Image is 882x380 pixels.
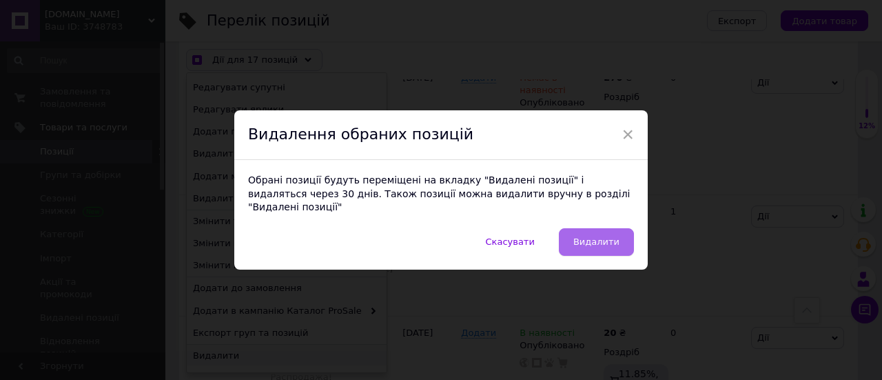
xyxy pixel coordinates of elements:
span: Обрані позиції будуть переміщені на вкладку "Видалені позиції" і видаляться через 30 днів. Також ... [248,174,630,212]
button: Скасувати [471,228,549,256]
button: Видалити [559,228,634,256]
span: × [622,123,634,146]
span: Видалити [573,237,619,247]
span: Видалення обраних позицій [248,126,473,143]
span: Скасувати [486,237,535,247]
